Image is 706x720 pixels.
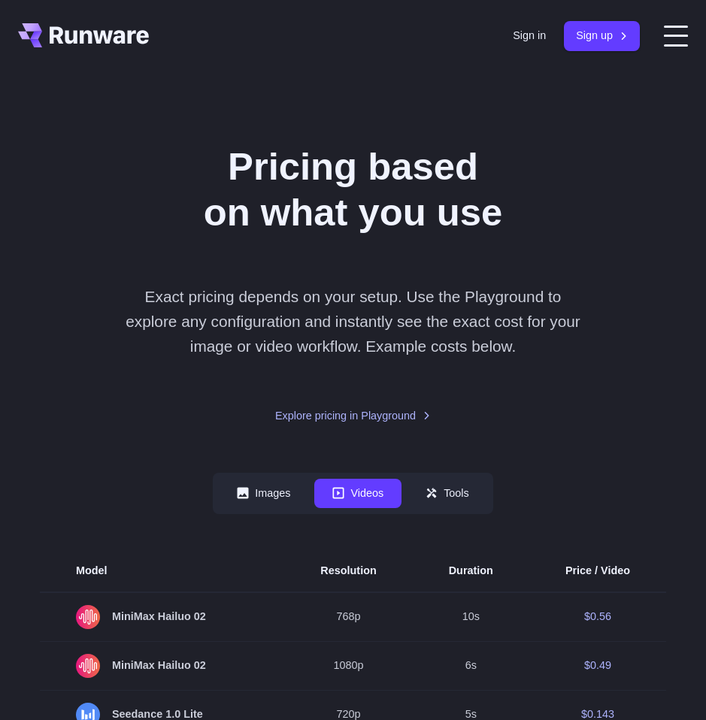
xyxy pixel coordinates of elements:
a: Explore pricing in Playground [275,407,431,425]
button: Images [219,479,308,508]
h1: Pricing based on what you use [85,144,621,236]
button: Tools [408,479,487,508]
td: 6s [413,641,529,690]
button: Videos [314,479,401,508]
td: 10s [413,592,529,642]
th: Model [40,550,284,592]
a: Sign in [513,27,546,44]
td: 1080p [284,641,412,690]
a: Go to / [18,23,149,47]
td: 768p [284,592,412,642]
span: MiniMax Hailuo 02 [76,605,248,629]
th: Price / Video [529,550,666,592]
a: Sign up [564,21,640,50]
span: MiniMax Hailuo 02 [76,654,248,678]
td: $0.49 [529,641,666,690]
td: $0.56 [529,592,666,642]
th: Duration [413,550,529,592]
p: Exact pricing depends on your setup. Use the Playground to explore any configuration and instantl... [119,284,588,359]
th: Resolution [284,550,412,592]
